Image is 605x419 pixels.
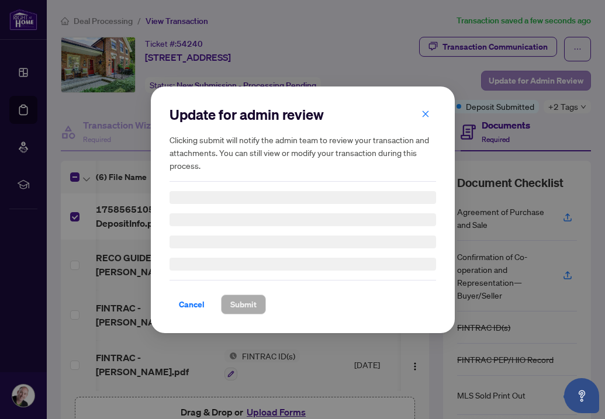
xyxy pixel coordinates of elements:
[564,378,599,413] button: Open asap
[170,133,436,172] h5: Clicking submit will notify the admin team to review your transaction and attachments. You can st...
[421,109,430,117] span: close
[179,295,205,314] span: Cancel
[170,105,436,124] h2: Update for admin review
[221,295,266,314] button: Submit
[170,295,214,314] button: Cancel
